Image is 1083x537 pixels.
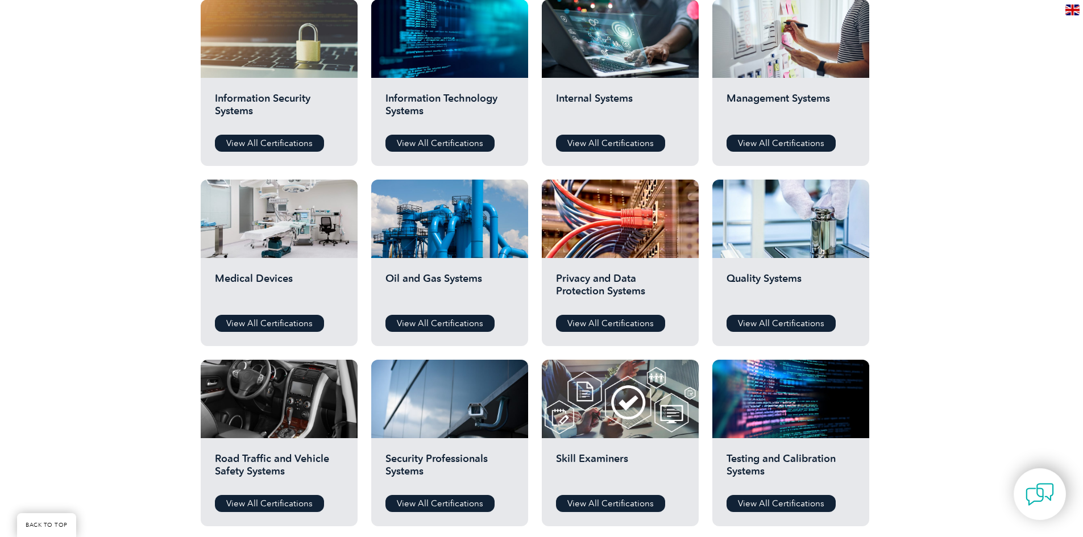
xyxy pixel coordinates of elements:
a: View All Certifications [385,315,495,332]
a: View All Certifications [556,135,665,152]
a: View All Certifications [727,135,836,152]
a: View All Certifications [556,315,665,332]
a: View All Certifications [215,315,324,332]
a: View All Certifications [727,315,836,332]
h2: Management Systems [727,92,855,126]
a: View All Certifications [385,135,495,152]
h2: Quality Systems [727,272,855,306]
h2: Road Traffic and Vehicle Safety Systems [215,452,343,486]
img: contact-chat.png [1026,480,1054,509]
h2: Internal Systems [556,92,684,126]
img: en [1065,5,1080,15]
a: View All Certifications [215,495,324,512]
h2: Oil and Gas Systems [385,272,514,306]
h2: Security Professionals Systems [385,452,514,486]
h2: Skill Examiners [556,452,684,486]
a: BACK TO TOP [17,513,76,537]
h2: Testing and Calibration Systems [727,452,855,486]
h2: Privacy and Data Protection Systems [556,272,684,306]
h2: Information Technology Systems [385,92,514,126]
h2: Information Security Systems [215,92,343,126]
h2: Medical Devices [215,272,343,306]
a: View All Certifications [385,495,495,512]
a: View All Certifications [215,135,324,152]
a: View All Certifications [556,495,665,512]
a: View All Certifications [727,495,836,512]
